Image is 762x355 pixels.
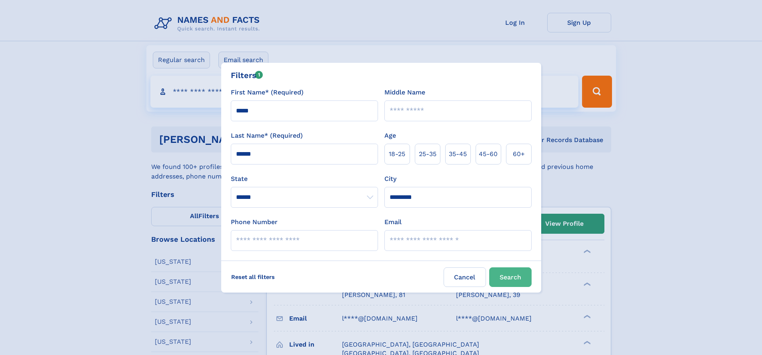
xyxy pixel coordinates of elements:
[231,174,378,184] label: State
[513,149,525,159] span: 60+
[479,149,498,159] span: 45‑60
[384,131,396,140] label: Age
[444,267,486,287] label: Cancel
[489,267,532,287] button: Search
[231,69,263,81] div: Filters
[231,88,304,97] label: First Name* (Required)
[419,149,436,159] span: 25‑35
[389,149,405,159] span: 18‑25
[384,217,402,227] label: Email
[231,217,278,227] label: Phone Number
[384,174,396,184] label: City
[449,149,467,159] span: 35‑45
[231,131,303,140] label: Last Name* (Required)
[226,267,280,287] label: Reset all filters
[384,88,425,97] label: Middle Name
